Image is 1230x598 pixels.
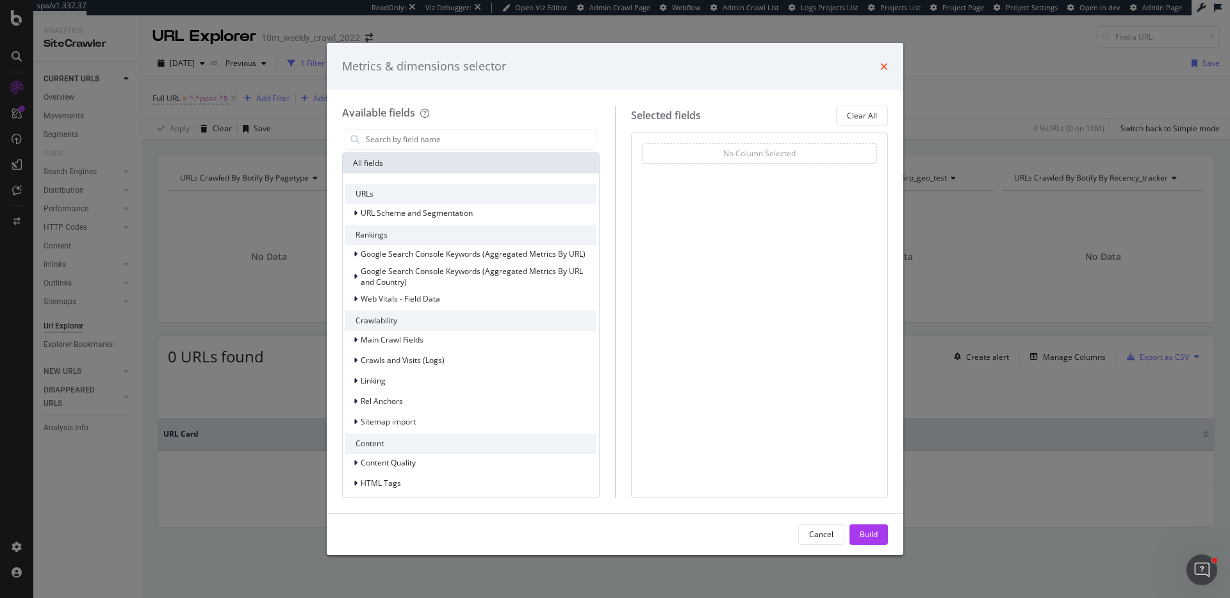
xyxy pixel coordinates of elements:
button: Build [849,524,888,545]
div: Clear All [847,110,877,121]
div: Metrics & dimensions selector [342,58,506,75]
div: modal [327,43,903,555]
button: Clear All [836,106,888,126]
div: Available fields [342,106,415,120]
span: Rel Anchors [361,396,403,407]
div: No Column Selected [723,148,796,159]
div: Content [345,433,596,454]
input: Search by field name [365,130,596,149]
button: Cancel [798,524,844,545]
div: URLs [345,184,596,204]
span: Linking [361,375,386,386]
span: Google Search Console Keywords (Aggregated Metrics By URL) [361,248,586,259]
span: HTML Tags [361,478,401,489]
span: Content Quality [361,457,416,468]
div: Crawlability [345,311,596,331]
iframe: Intercom live chat [1186,554,1217,585]
span: Web Vitals - Field Data [361,293,440,304]
div: All fields [343,153,599,174]
span: Sitemap import [361,416,416,427]
div: times [880,58,888,75]
div: Rankings [345,225,596,245]
span: Google Search Console Keywords (Aggregated Metrics By URL and Country) [361,266,583,287]
span: URL Scheme and Segmentation [361,207,473,218]
span: Main Crawl Fields [361,334,423,345]
span: Crawls and Visits (Logs) [361,355,445,366]
div: Cancel [809,529,833,540]
div: Selected fields [631,108,701,123]
div: Build [860,529,878,540]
